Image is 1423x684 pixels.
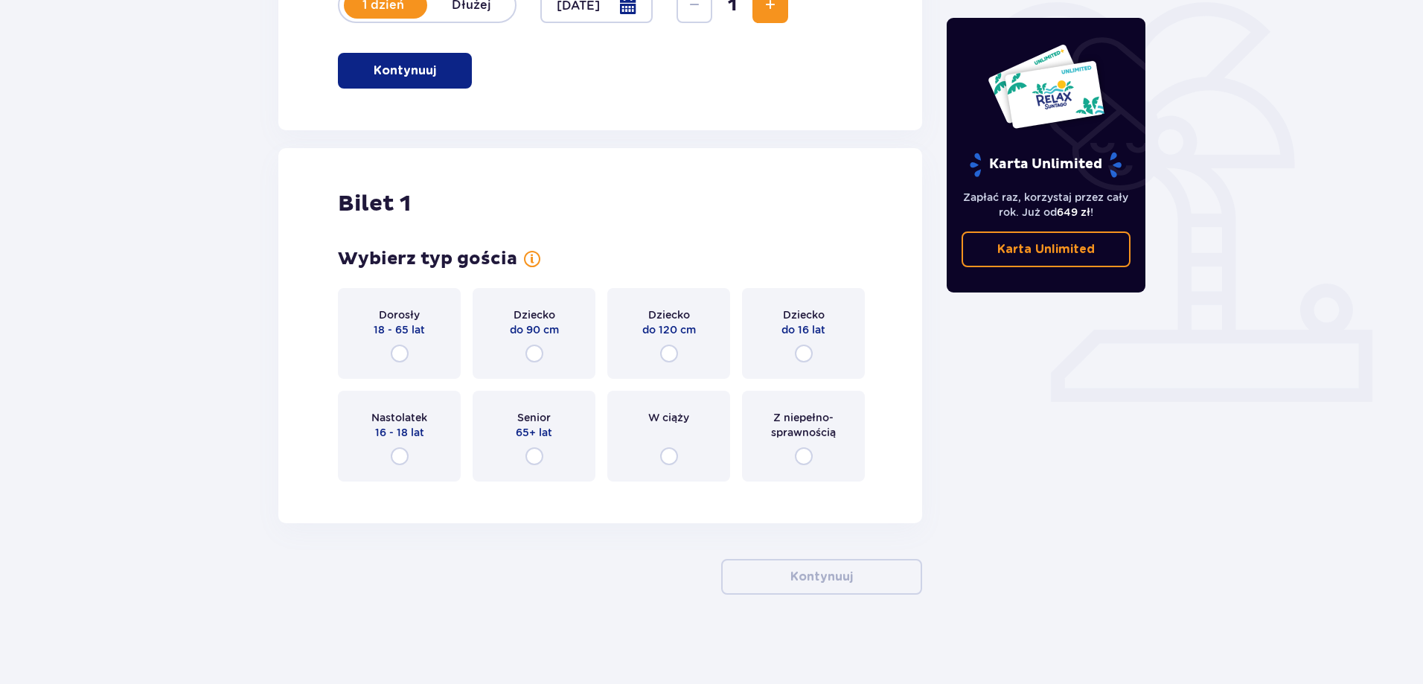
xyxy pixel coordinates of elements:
p: Nastolatek [371,410,427,425]
button: Kontynuuj [338,53,472,89]
p: Bilet 1 [338,190,411,218]
p: W ciąży [648,410,689,425]
p: 65+ lat [516,425,552,440]
p: Zapłać raz, korzystaj przez cały rok. Już od ! [962,190,1131,220]
p: Kontynuuj [374,63,436,79]
p: Z niepełno­sprawnością [755,410,851,440]
button: Kontynuuj [721,559,922,595]
p: Wybierz typ gościa [338,248,517,270]
p: Dorosły [379,307,420,322]
a: Karta Unlimited [962,231,1131,267]
span: 649 zł [1057,206,1090,218]
p: Karta Unlimited [968,152,1123,178]
p: 16 - 18 lat [375,425,424,440]
p: Senior [517,410,551,425]
p: do 90 cm [510,322,559,337]
p: 18 - 65 lat [374,322,425,337]
p: Kontynuuj [790,569,853,585]
p: Karta Unlimited [997,241,1095,258]
p: Dziecko [648,307,690,322]
p: do 120 cm [642,322,696,337]
p: Dziecko [514,307,555,322]
p: do 16 lat [781,322,825,337]
p: Dziecko [783,307,825,322]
